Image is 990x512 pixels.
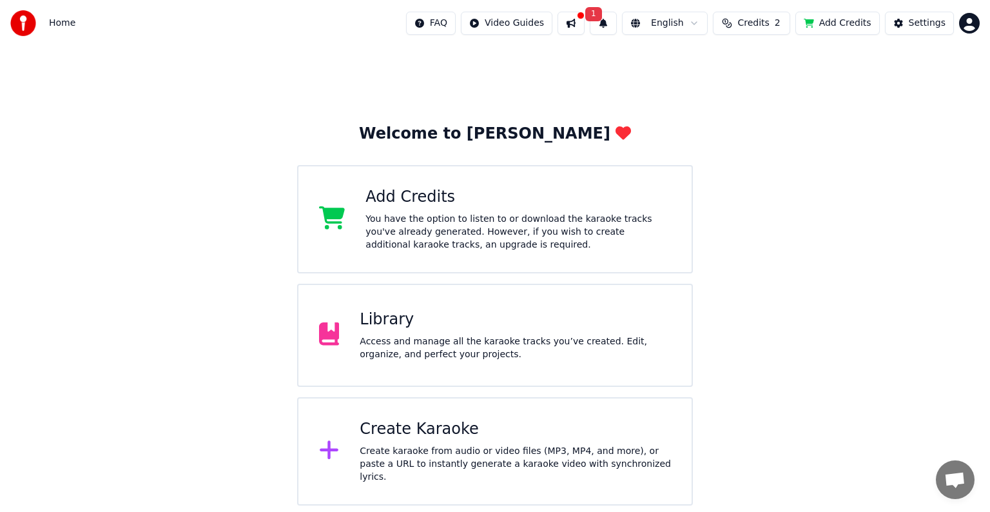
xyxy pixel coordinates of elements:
[585,7,602,21] span: 1
[461,12,552,35] button: Video Guides
[737,17,769,30] span: Credits
[795,12,880,35] button: Add Credits
[49,17,75,30] nav: breadcrumb
[49,17,75,30] span: Home
[365,187,671,208] div: Add Credits
[775,17,781,30] span: 2
[590,12,617,35] button: 1
[10,10,36,36] img: youka
[360,419,671,440] div: Create Karaoke
[360,310,671,330] div: Library
[359,124,631,144] div: Welcome to [PERSON_NAME]
[360,335,671,361] div: Access and manage all the karaoke tracks you’ve created. Edit, organize, and perfect your projects.
[909,17,946,30] div: Settings
[885,12,954,35] button: Settings
[360,445,671,484] div: Create karaoke from audio or video files (MP3, MP4, and more), or paste a URL to instantly genera...
[406,12,456,35] button: FAQ
[713,12,790,35] button: Credits2
[936,460,975,499] a: Open chat
[365,213,671,251] div: You have the option to listen to or download the karaoke tracks you've already generated. However...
